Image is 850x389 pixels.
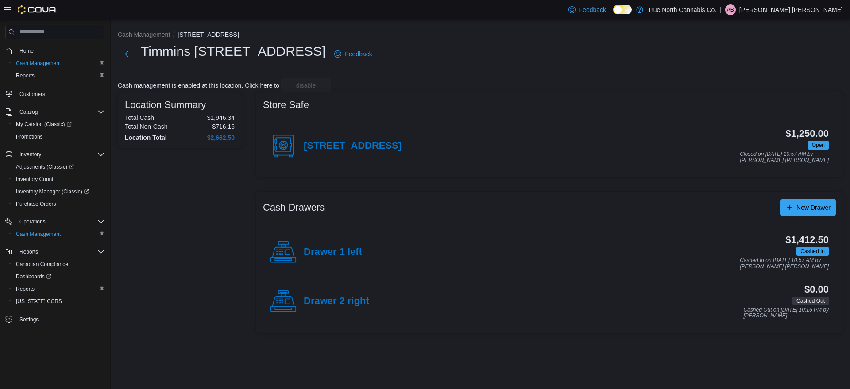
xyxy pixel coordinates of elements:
[9,270,108,283] a: Dashboards
[16,46,37,56] a: Home
[207,114,235,121] p: $1,946.34
[16,314,42,325] a: Settings
[2,216,108,228] button: Operations
[12,296,104,307] span: Washington CCRS
[12,70,38,81] a: Reports
[12,199,60,209] a: Purchase Orders
[18,5,57,14] img: Cova
[304,246,362,258] h4: Drawer 1 left
[16,246,42,257] button: Reports
[12,271,55,282] a: Dashboards
[16,246,104,257] span: Reports
[12,271,104,282] span: Dashboards
[12,131,104,142] span: Promotions
[9,118,108,131] a: My Catalog (Classic)
[5,41,104,349] nav: Complex example
[12,58,64,69] a: Cash Management
[12,131,46,142] a: Promotions
[16,89,49,100] a: Customers
[2,44,108,57] button: Home
[740,151,829,163] p: Closed on [DATE] 10:57 AM by [PERSON_NAME] [PERSON_NAME]
[118,82,279,89] p: Cash management is enabled at this location. Click here to
[16,72,35,79] span: Reports
[212,123,235,130] p: $716.16
[331,45,375,63] a: Feedback
[12,284,104,294] span: Reports
[9,161,108,173] a: Adjustments (Classic)
[12,296,66,307] a: [US_STATE] CCRS
[579,5,606,14] span: Feedback
[16,45,104,56] span: Home
[9,131,108,143] button: Promotions
[281,78,331,92] button: disable
[9,185,108,198] a: Inventory Manager (Classic)
[613,5,632,14] input: Dark Mode
[16,216,104,227] span: Operations
[19,108,38,116] span: Catalog
[12,58,104,69] span: Cash Management
[178,31,239,38] button: [STREET_ADDRESS]
[118,45,135,63] button: Next
[263,202,325,213] h3: Cash Drawers
[9,173,108,185] button: Inventory Count
[725,4,736,15] div: Austen Bourgon
[16,121,72,128] span: My Catalog (Classic)
[812,141,825,149] span: Open
[19,218,46,225] span: Operations
[9,258,108,270] button: Canadian Compliance
[16,285,35,293] span: Reports
[141,42,325,60] h1: Timmins [STREET_ADDRESS]
[12,119,104,130] span: My Catalog (Classic)
[125,123,168,130] h6: Total Non-Cash
[19,47,34,54] span: Home
[720,4,722,15] p: |
[12,119,75,130] a: My Catalog (Classic)
[296,81,316,90] span: disable
[304,296,369,307] h4: Drawer 2 right
[12,174,104,185] span: Inventory Count
[12,70,104,81] span: Reports
[16,133,43,140] span: Promotions
[16,176,54,183] span: Inventory Count
[796,203,831,212] span: New Drawer
[2,106,108,118] button: Catalog
[743,307,829,319] p: Cashed Out on [DATE] 10:16 PM by [PERSON_NAME]
[565,1,610,19] a: Feedback
[739,4,843,15] p: [PERSON_NAME] [PERSON_NAME]
[16,107,41,117] button: Catalog
[2,148,108,161] button: Inventory
[12,199,104,209] span: Purchase Orders
[16,188,89,195] span: Inventory Manager (Classic)
[796,297,825,305] span: Cashed Out
[16,216,49,227] button: Operations
[12,162,104,172] span: Adjustments (Classic)
[19,151,41,158] span: Inventory
[345,50,372,58] span: Feedback
[785,128,829,139] h3: $1,250.00
[2,246,108,258] button: Reports
[2,313,108,326] button: Settings
[9,228,108,240] button: Cash Management
[16,149,104,160] span: Inventory
[727,4,734,15] span: AB
[207,134,235,141] h4: $2,662.50
[792,297,829,305] span: Cashed Out
[16,261,68,268] span: Canadian Compliance
[800,247,825,255] span: Cashed In
[19,91,45,98] span: Customers
[9,57,108,69] button: Cash Management
[12,174,57,185] a: Inventory Count
[304,140,402,152] h4: [STREET_ADDRESS]
[19,248,38,255] span: Reports
[9,295,108,308] button: [US_STATE] CCRS
[16,163,74,170] span: Adjustments (Classic)
[9,198,108,210] button: Purchase Orders
[16,273,51,280] span: Dashboards
[780,199,836,216] button: New Drawer
[12,229,104,239] span: Cash Management
[648,4,716,15] p: True North Cannabis Co.
[12,259,104,270] span: Canadian Compliance
[16,88,104,99] span: Customers
[12,162,77,172] a: Adjustments (Classic)
[12,259,72,270] a: Canadian Compliance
